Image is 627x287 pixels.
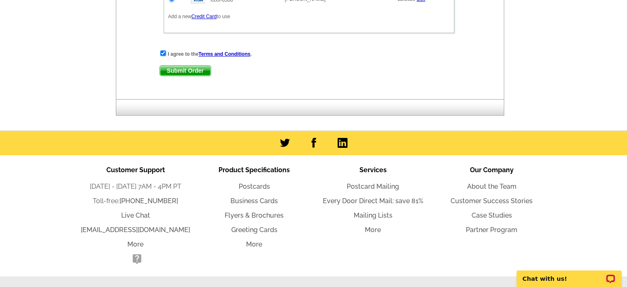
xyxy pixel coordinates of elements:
[121,211,150,219] a: Live Chat
[127,240,143,248] a: More
[225,211,284,219] a: Flyers & Brochures
[76,182,195,192] li: [DATE] - [DATE] 7AM - 4PM PT
[470,166,514,174] span: Our Company
[231,226,277,234] a: Greeting Cards
[218,166,290,174] span: Product Specifications
[199,51,251,57] a: Terms and Conditions
[106,166,165,174] span: Customer Support
[466,226,517,234] a: Partner Program
[467,183,517,190] a: About the Team
[365,226,381,234] a: More
[81,226,190,234] a: [EMAIL_ADDRESS][DOMAIN_NAME]
[160,66,211,76] span: Submit Order
[359,166,387,174] span: Services
[168,13,450,20] p: Add a new to use
[511,261,627,287] iframe: LiveChat chat widget
[76,196,195,206] li: Toll-free:
[354,211,392,219] a: Mailing Lists
[246,240,262,248] a: More
[230,197,278,205] a: Business Cards
[120,197,178,205] a: [PHONE_NUMBER]
[168,51,252,57] strong: I agree to the .
[239,183,270,190] a: Postcards
[323,197,423,205] a: Every Door Direct Mail: save 81%
[472,211,512,219] a: Case Studies
[347,183,399,190] a: Postcard Mailing
[191,14,216,19] a: Credit Card
[451,197,533,205] a: Customer Success Stories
